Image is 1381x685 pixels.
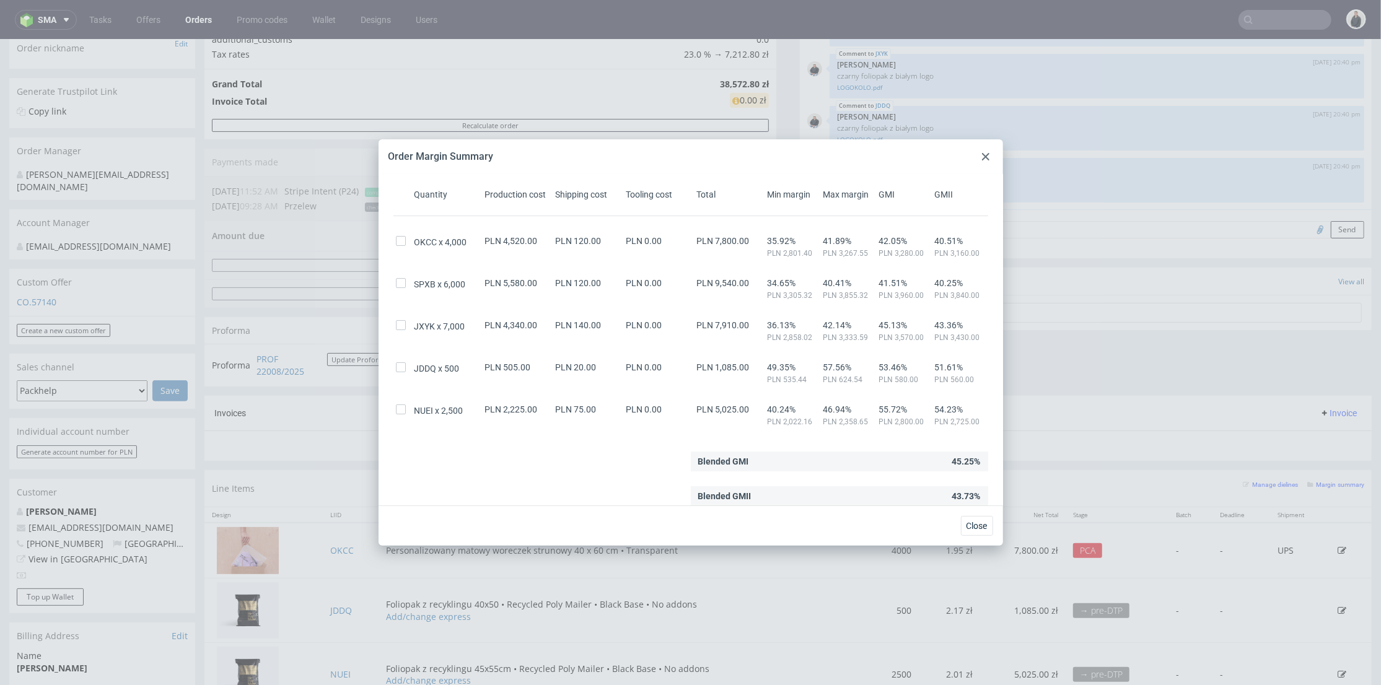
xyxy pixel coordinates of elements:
[217,487,279,534] img: 2541080-bag-with-zipper
[823,248,874,258] span: PLN 3,267.55
[935,320,986,330] span: 43.36%
[485,404,538,414] span: PLN 2,225.00
[768,320,818,330] span: 36.13%
[821,188,877,201] div: Max margin
[935,362,986,372] span: 51.61%
[837,72,1357,82] p: [PERSON_NAME]
[768,248,818,258] span: PLN 2,801.40
[172,590,188,603] a: Edit
[823,375,874,385] span: PLN 624.54
[837,32,1357,41] p: czarny foliopak z białym logo
[553,188,624,201] div: Shipping cost
[807,181,822,196] img: regular_mini_magick20250217-67-ufcnb1.jpg
[212,7,681,22] td: Tax rates
[1212,468,1270,483] th: Deadline
[212,312,253,339] td: Proforma
[837,124,1357,134] p: [PERSON_NAME]
[1320,369,1357,378] span: Invoice
[17,622,87,634] strong: [PERSON_NAME]
[1073,627,1129,642] div: → pre-DTP
[256,313,327,338] a: PROF 22008/2025
[1212,483,1270,539] td: -
[875,9,888,19] a: JXYK
[720,38,769,50] strong: 38,572.80 zł
[768,333,818,342] span: PLN 2,858.02
[9,229,195,256] div: Custom Offer
[768,375,818,385] span: PLN 535.44
[9,38,195,66] div: Generate Trustpilot Link
[556,278,602,288] span: PLN 120.00
[879,290,930,300] span: PLN 3,960.00
[379,539,869,603] td: Foliopak z recyklingu 40x50 • Recycled Poly Mailer • Black Base • No addons
[980,468,1066,483] th: Net Total
[765,188,821,201] div: Min margin
[823,417,874,427] span: PLN 2,358.65
[768,417,818,427] span: PLN 2,022.16
[807,74,822,89] img: regular_mini_magick20250217-67-ufcnb1.jpg
[879,333,930,342] span: PLN 3,570.00
[768,362,818,372] span: 49.35%
[919,539,981,603] td: 2.17 zł
[697,362,750,372] span: PLN 1,085.00
[556,236,602,246] span: PLN 120.00
[204,277,776,305] div: Proforma
[935,290,986,300] span: PLN 3,840.00
[485,320,538,330] span: PLN 4,340.00
[988,505,1058,517] p: 7,800.00 zł
[807,235,830,248] span: Tasks
[626,236,662,246] span: PLN 0.00
[837,43,1357,53] a: LOGOKOLO.pdf
[1168,603,1212,667] td: -
[823,290,874,300] span: PLN 3,855.32
[1331,181,1364,199] button: Send
[9,314,195,341] div: Sales channel
[412,362,483,375] div: 500
[879,362,930,372] span: 53.46%
[823,320,874,330] span: 42.14%
[556,404,597,414] span: PLN 75.00
[17,498,103,510] span: [PHONE_NUMBER]
[17,610,188,622] span: Name
[988,565,1058,577] p: 1,085.00 zł
[204,430,1372,467] div: Line Items
[837,136,1357,145] p: czarny foliopak z białym logo
[485,362,531,372] span: PLN 505.00
[961,516,993,536] button: Close
[1313,122,1361,131] p: [DATE] 20:40 pm
[412,320,483,333] div: 7,000
[1066,468,1169,483] th: Stage
[698,452,749,471] span: Blended GMI
[17,201,178,213] div: [EMAIL_ADDRESS][DOMAIN_NAME]
[1212,539,1270,603] td: -
[823,333,874,342] span: PLN 3,333.59
[414,320,444,333] span: JXYK
[1313,18,1361,27] p: [DATE] 20:40 pm
[626,320,662,330] span: PLN 0.00
[330,565,352,577] a: JDDQ
[695,188,765,201] div: Total
[9,378,195,406] div: Individual account number
[626,362,662,372] span: PLN 0.00
[837,147,1357,157] a: LOGOKOLO.pdf
[823,362,874,372] span: 57.56%
[697,404,750,414] span: PLN 5,025.00
[879,248,930,258] span: PLN 3,280.00
[935,333,986,342] span: PLN 3,430.00
[691,486,988,506] div: 43.73%
[837,95,1357,105] a: LOGOKOLO.pdf
[386,571,471,583] a: Add/change express
[327,313,393,326] button: Update Proforma
[1168,468,1212,483] th: Batch
[697,320,750,330] span: PLN 7,910.00
[807,126,822,141] img: regular_mini_magick20250217-67-ufcnb1.jpg
[9,583,195,610] div: Billing Address
[1243,442,1298,448] small: Manage dielines
[698,486,752,506] span: Blended GMII
[988,629,1058,641] p: 5,025.00 zł
[556,320,602,330] span: PLN 140.00
[217,607,279,663] img: 98825-3032999-b-d-905-4-ad-0-995-c-78-e-50-aa-7-d-24-e
[1338,237,1364,247] a: View all
[412,188,483,201] div: Quantity
[204,391,1372,412] div: No invoices yet
[837,20,1357,30] p: [PERSON_NAME]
